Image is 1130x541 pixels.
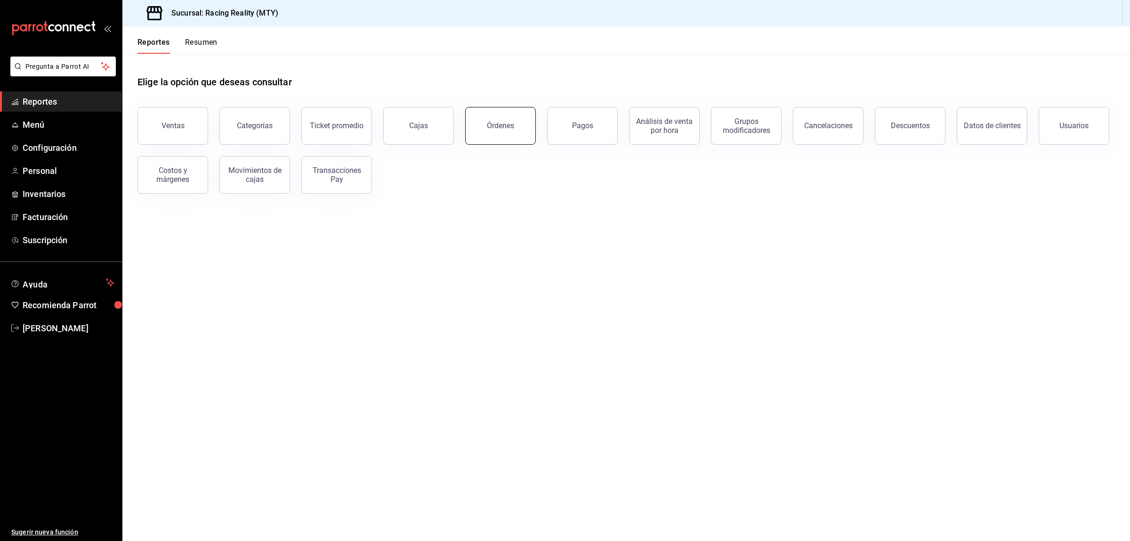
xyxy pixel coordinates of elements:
[23,95,114,108] span: Reportes
[23,234,114,246] span: Suscripción
[487,121,514,130] div: Órdenes
[23,211,114,223] span: Facturación
[23,141,114,154] span: Configuración
[7,68,116,78] a: Pregunta a Parrot AI
[23,188,114,200] span: Inventarios
[964,121,1021,130] div: Datos de clientes
[1039,107,1109,145] button: Usuarios
[23,299,114,311] span: Recomienda Parrot
[25,62,101,72] span: Pregunta a Parrot AI
[409,121,428,130] div: Cajas
[547,107,618,145] button: Pagos
[23,164,114,177] span: Personal
[310,121,363,130] div: Ticket promedio
[635,117,694,135] div: Análisis de venta por hora
[629,107,700,145] button: Análisis de venta por hora
[804,121,853,130] div: Cancelaciones
[144,166,202,184] div: Costos y márgenes
[11,527,114,537] span: Sugerir nueva función
[1059,121,1089,130] div: Usuarios
[793,107,864,145] button: Cancelaciones
[301,156,372,194] button: Transacciones Pay
[161,121,185,130] div: Ventas
[219,156,290,194] button: Movimientos de cajas
[137,38,170,54] button: Reportes
[23,118,114,131] span: Menú
[307,166,366,184] div: Transacciones Pay
[137,38,218,54] div: navigation tabs
[226,166,284,184] div: Movimientos de cajas
[383,107,454,145] button: Cajas
[875,107,945,145] button: Descuentos
[219,107,290,145] button: Categorías
[711,107,782,145] button: Grupos modificadores
[164,8,278,19] h3: Sucursal: Racing Reality (MTY)
[104,25,111,32] button: open_drawer_menu
[137,156,208,194] button: Costos y márgenes
[137,107,208,145] button: Ventas
[957,107,1027,145] button: Datos de clientes
[23,322,114,335] span: [PERSON_NAME]
[23,277,102,288] span: Ayuda
[185,38,218,54] button: Resumen
[717,117,775,135] div: Grupos modificadores
[301,107,372,145] button: Ticket promedio
[891,121,930,130] div: Descuentos
[237,121,273,130] div: Categorías
[572,121,593,130] div: Pagos
[10,57,116,76] button: Pregunta a Parrot AI
[137,75,292,89] h1: Elige la opción que deseas consultar
[465,107,536,145] button: Órdenes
